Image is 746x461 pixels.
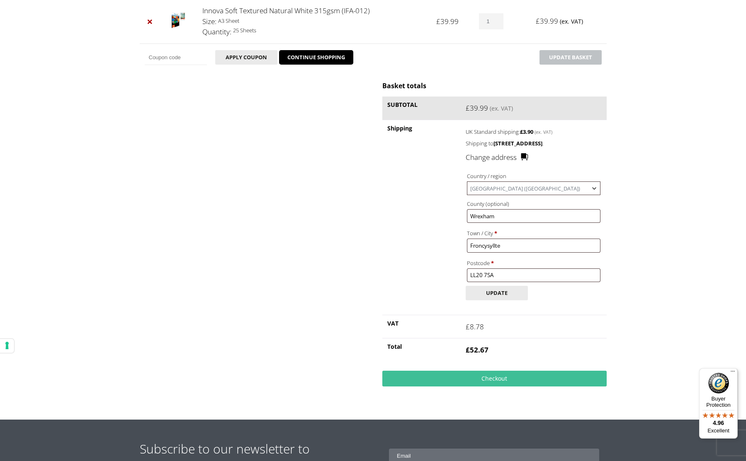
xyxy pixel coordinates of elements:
[466,322,484,331] bdi: 8.78
[466,322,470,331] span: £
[382,97,461,120] th: Subtotal
[436,17,459,26] bdi: 39.99
[466,345,470,355] span: £
[382,338,461,362] th: Total
[535,129,552,135] small: (ex. VAT)
[467,258,600,268] label: Postcode
[382,315,461,338] th: VAT
[536,16,558,26] bdi: 39.99
[467,228,600,239] label: Town / City
[479,13,503,29] input: Product quantity
[466,103,488,113] bdi: 39.99
[560,17,583,25] small: (ex. VAT)
[202,6,370,15] a: Innova Soft Textured Natural White 315gsm (IFA-012)
[466,286,528,300] button: Update
[279,50,353,65] a: CONTINUE SHOPPING
[467,171,600,181] label: Country / region
[145,16,156,27] a: Remove Innova Soft Textured Natural White 315gsm (IFA-012) from basket
[520,128,533,135] bdi: 3.90
[172,12,185,28] img: Innova Soft Textured Natural White 315gsm (IFA-012)
[436,17,440,26] span: £
[202,16,216,27] dt: Size:
[467,198,600,209] label: County
[382,371,606,386] a: Checkout
[202,26,427,35] p: 25 Sheets
[466,126,588,136] label: UK Standard shipping:
[520,128,523,135] span: £
[466,345,488,355] bdi: 52.67
[493,140,542,147] strong: [STREET_ADDRESS]
[728,368,738,378] button: Menu
[699,427,738,434] p: Excellent
[466,139,601,148] p: Shipping to .
[145,50,207,65] input: Coupon code
[699,368,738,439] button: Trusted Shops TrustmarkBuyer Protection4.96Excellent
[202,16,427,26] p: A3 Sheet
[699,396,738,408] p: Buyer Protection
[467,181,600,195] span: United Kingdom (UK)
[536,16,540,26] span: £
[708,373,729,393] img: Trusted Shops Trustmark
[467,182,600,195] span: United Kingdom (UK)
[466,152,528,163] a: Change address
[466,103,470,113] span: £
[490,104,513,112] small: (ex. VAT)
[486,200,509,208] span: (optional)
[539,50,602,65] button: Update basket
[382,120,461,315] th: Shipping
[202,27,231,37] dt: Quantity:
[713,420,724,426] span: 4.96
[382,81,606,90] h2: Basket totals
[215,50,277,65] button: Apply coupon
